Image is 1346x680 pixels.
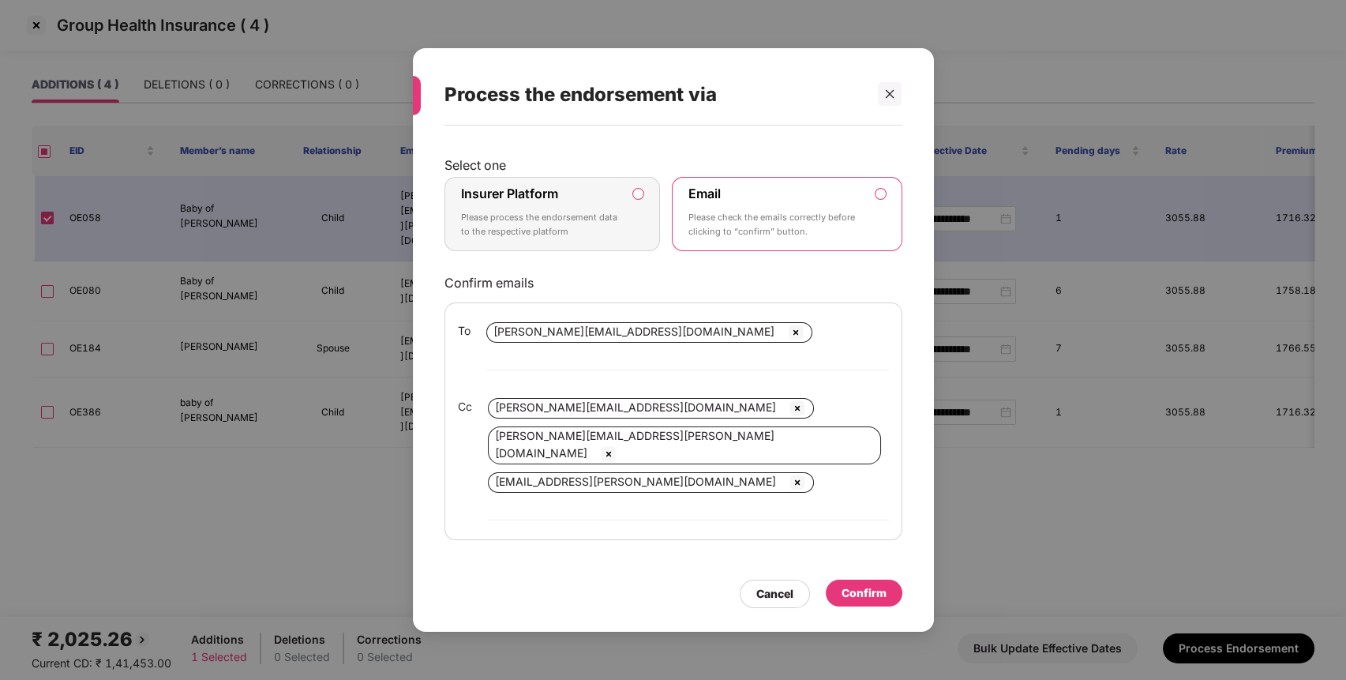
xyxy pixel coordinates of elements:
span: [PERSON_NAME][EMAIL_ADDRESS][DOMAIN_NAME] [495,400,776,414]
span: [PERSON_NAME][EMAIL_ADDRESS][PERSON_NAME][DOMAIN_NAME] [495,429,774,460]
input: Insurer PlatformPlease process the endorsement data to the respective platform [633,189,643,199]
p: Confirm emails [444,275,902,291]
label: Email [688,186,721,201]
span: close [884,88,895,100]
p: Please check the emails correctly before clicking to “confirm” button. [688,211,863,239]
span: Cc [458,398,472,415]
label: Insurer Platform [461,186,558,201]
div: Confirm [842,584,887,602]
img: svg+xml;base64,PHN2ZyBpZD0iQ3Jvc3MtMzJ4MzIiIHhtbG5zPSJodHRwOi8vd3d3LnczLm9yZy8yMDAwL3N2ZyIgd2lkdG... [788,399,807,418]
div: Process the endorsement via [444,64,864,126]
span: [PERSON_NAME][EMAIL_ADDRESS][DOMAIN_NAME] [493,325,774,338]
p: Please process the endorsement data to the respective platform [461,211,622,239]
span: To [458,322,471,340]
input: EmailPlease check the emails correctly before clicking to “confirm” button. [875,189,886,199]
img: svg+xml;base64,PHN2ZyBpZD0iQ3Jvc3MtMzJ4MzIiIHhtbG5zPSJodHRwOi8vd3d3LnczLm9yZy8yMDAwL3N2ZyIgd2lkdG... [786,323,805,342]
span: [EMAIL_ADDRESS][PERSON_NAME][DOMAIN_NAME] [495,475,776,488]
p: Select one [444,157,902,173]
img: svg+xml;base64,PHN2ZyBpZD0iQ3Jvc3MtMzJ4MzIiIHhtbG5zPSJodHRwOi8vd3d3LnczLm9yZy8yMDAwL3N2ZyIgd2lkdG... [599,445,618,464]
img: svg+xml;base64,PHN2ZyBpZD0iQ3Jvc3MtMzJ4MzIiIHhtbG5zPSJodHRwOi8vd3d3LnczLm9yZy8yMDAwL3N2ZyIgd2lkdG... [788,473,807,492]
div: Cancel [756,585,793,603]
